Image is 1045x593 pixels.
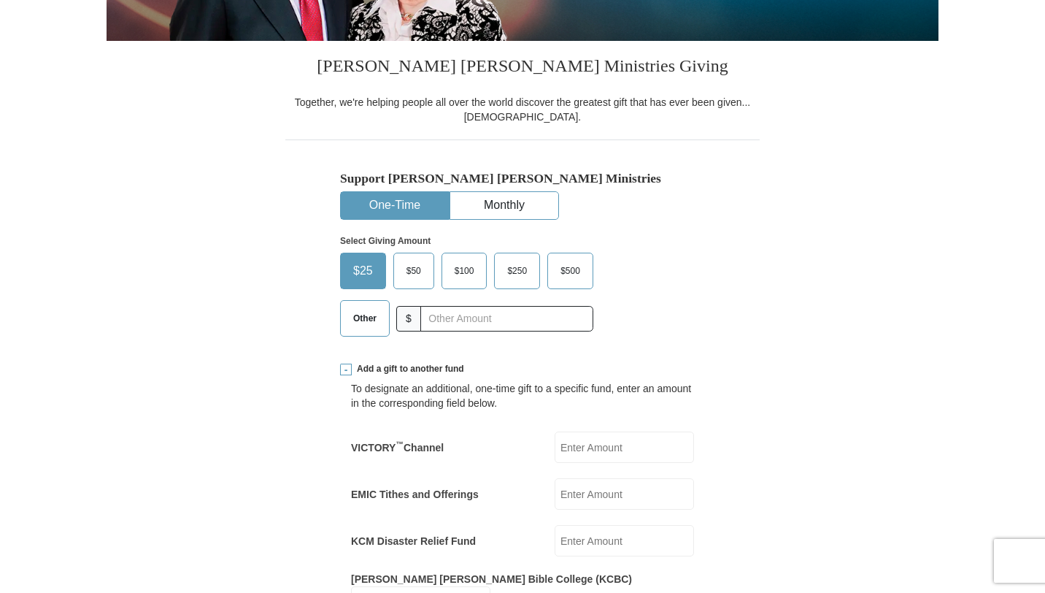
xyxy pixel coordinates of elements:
sup: ™ [396,440,404,448]
input: Other Amount [420,306,593,332]
label: EMIC Tithes and Offerings [351,487,479,502]
input: Enter Amount [555,478,694,510]
input: Enter Amount [555,525,694,556]
span: $250 [500,260,534,282]
span: $50 [399,260,428,282]
span: $25 [346,260,380,282]
span: Add a gift to another fund [352,363,464,375]
span: $100 [447,260,482,282]
strong: Select Giving Amount [340,236,431,246]
button: One-Time [341,192,449,219]
button: Monthly [450,192,558,219]
label: KCM Disaster Relief Fund [351,534,476,548]
div: Together, we're helping people all over the world discover the greatest gift that has ever been g... [285,95,760,124]
h3: [PERSON_NAME] [PERSON_NAME] Ministries Giving [285,41,760,95]
div: To designate an additional, one-time gift to a specific fund, enter an amount in the correspondin... [351,381,694,410]
span: $500 [553,260,587,282]
label: VICTORY Channel [351,440,444,455]
input: Enter Amount [555,432,694,463]
span: Other [346,307,384,329]
span: $ [396,306,421,332]
label: [PERSON_NAME] [PERSON_NAME] Bible College (KCBC) [351,572,632,586]
h5: Support [PERSON_NAME] [PERSON_NAME] Ministries [340,171,705,186]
